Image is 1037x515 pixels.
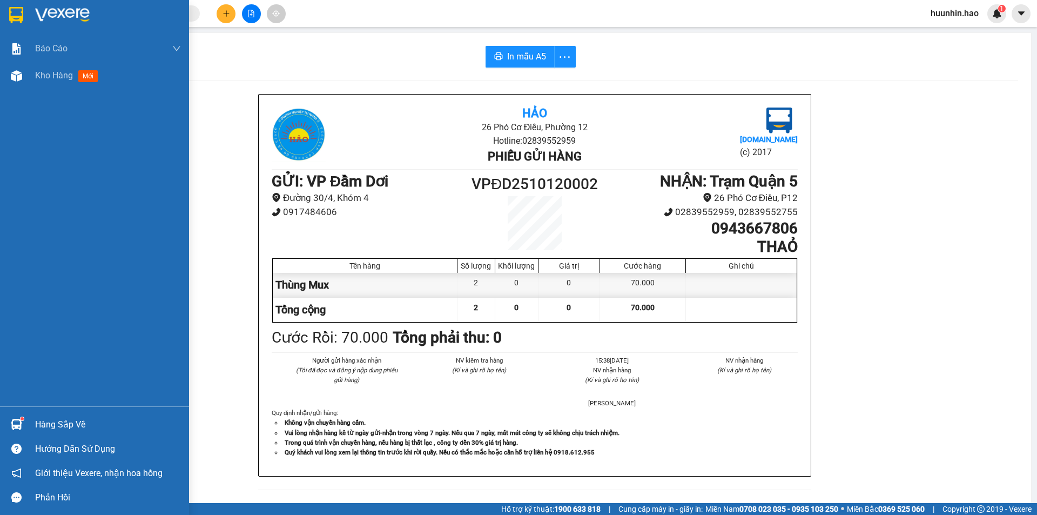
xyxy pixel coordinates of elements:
[9,7,23,23] img: logo-vxr
[272,191,469,205] li: Đường 30/4, Khóm 4
[488,150,582,163] b: Phiếu gửi hàng
[35,466,163,480] span: Giới thiệu Vexere, nhận hoa hồng
[538,273,600,297] div: 0
[664,208,673,217] span: phone
[558,356,665,365] li: 15:38[DATE]
[740,145,798,159] li: (c) 2017
[285,419,366,426] strong: Không vận chuyển hàng cấm.
[992,9,1002,18] img: icon-new-feature
[703,193,712,202] span: environment
[601,205,798,219] li: 02839552959, 02839552755
[717,366,771,374] i: (Kí và ghi rõ họ tên)
[469,172,601,196] h1: VPĐD2510120002
[452,366,506,374] i: (Kí và ghi rõ họ tên)
[474,303,478,312] span: 2
[933,503,934,515] span: |
[272,193,281,202] span: environment
[460,262,492,270] div: Số lượng
[275,303,326,316] span: Tổng cộng
[272,408,798,457] div: Quy định nhận/gửi hàng :
[359,134,710,148] li: Hotline: 02839552959
[691,356,798,365] li: NV nhận hàng
[501,503,601,515] span: Hỗ trợ kỹ thuật:
[273,273,457,297] div: Thùng Mux
[11,419,22,430] img: warehouse-icon
[172,44,181,53] span: down
[272,108,326,162] img: logo.jpg
[35,490,181,506] div: Phản hồi
[689,262,794,270] div: Ghi chú
[35,70,73,81] span: Kho hàng
[600,273,686,297] div: 70.000
[35,417,181,433] div: Hàng sắp về
[285,439,518,446] strong: Trong quá trình vận chuyển hàng, nếu hàng bị thất lạc , công ty đền 30% giá trị hàng.
[618,503,703,515] span: Cung cấp máy in - giấy in:
[11,468,22,478] span: notification
[601,219,798,238] h1: 0943667806
[498,262,535,270] div: Khối lượng
[554,505,601,513] strong: 1900 633 818
[1016,9,1026,18] span: caret-down
[275,262,454,270] div: Tên hàng
[878,505,925,513] strong: 0369 525 060
[11,444,22,454] span: question-circle
[35,42,68,55] span: Báo cáo
[739,505,838,513] strong: 0708 023 035 - 0935 103 250
[272,172,388,190] b: GỬI : VP Đầm Dơi
[922,6,987,20] span: huunhin.hao
[267,4,286,23] button: aim
[35,441,181,457] div: Hướng dẫn sử dụng
[609,503,610,515] span: |
[585,376,639,384] i: (Kí và ghi rõ họ tên)
[558,398,665,408] li: [PERSON_NAME]
[554,46,576,68] button: more
[977,505,985,513] span: copyright
[740,135,798,144] b: [DOMAIN_NAME]
[272,205,469,219] li: 0917484606
[507,50,546,63] span: In mẫu A5
[486,46,555,68] button: printerIn mẫu A5
[660,172,798,190] b: NHẬN : Trạm Quận 5
[1000,5,1004,12] span: 1
[766,108,792,133] img: logo.jpg
[217,4,235,23] button: plus
[426,356,533,365] li: NV kiểm tra hàng
[601,238,798,256] h1: THAỎ
[285,449,595,456] strong: Quý khách vui lòng xem lại thông tin trước khi rời quầy. Nếu có thắc mắc hoặc cần hỗ trợ liên hệ ...
[393,329,502,346] b: Tổng phải thu: 0
[223,10,230,17] span: plus
[296,366,398,384] i: (Tôi đã đọc và đồng ý nộp dung phiếu gửi hàng)
[293,356,400,365] li: Người gửi hàng xác nhận
[495,273,538,297] div: 0
[11,492,22,503] span: message
[11,70,22,82] img: warehouse-icon
[359,121,710,134] li: 26 Phó Cơ Điều, Phường 12
[998,5,1006,12] sup: 1
[555,50,575,64] span: more
[78,70,98,82] span: mới
[705,503,838,515] span: Miền Nam
[242,4,261,23] button: file-add
[558,365,665,375] li: NV nhận hàng
[457,273,495,297] div: 2
[631,303,655,312] span: 70.000
[272,10,280,17] span: aim
[272,208,281,217] span: phone
[285,429,619,437] strong: Vui lòng nhận hàng kể từ ngày gửi-nhận trong vòng 7 ngày. Nếu qua 7 ngày, mất mát công ty sẽ khôn...
[841,507,844,511] span: ⚪️
[541,262,597,270] div: Giá trị
[247,10,255,17] span: file-add
[514,303,518,312] span: 0
[494,52,503,62] span: printer
[522,106,547,120] b: Hảo
[272,326,388,350] div: Cước Rồi : 70.000
[567,303,571,312] span: 0
[603,262,683,270] div: Cước hàng
[21,417,24,420] sup: 1
[847,503,925,515] span: Miền Bắc
[1012,4,1031,23] button: caret-down
[601,191,798,205] li: 26 Phó Cơ Điều, P12
[11,43,22,55] img: solution-icon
